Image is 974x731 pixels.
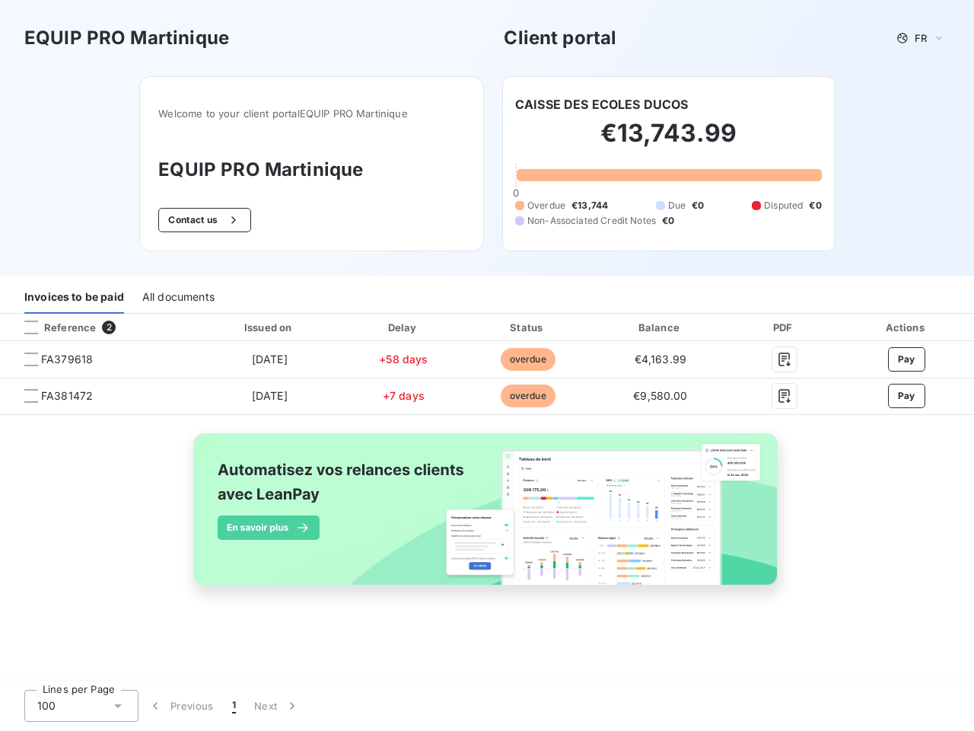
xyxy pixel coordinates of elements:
[232,698,236,713] span: 1
[158,156,465,184] h3: EQUIP PRO Martinique
[571,199,608,212] span: €13,744
[662,214,674,228] span: €0
[24,24,229,52] h3: EQUIP PRO Martinique
[504,24,616,52] h3: Client portal
[809,199,821,212] span: €0
[102,321,116,334] span: 2
[180,424,794,611] img: banner
[345,320,461,335] div: Delay
[842,320,971,335] div: Actions
[501,385,555,407] span: overdue
[138,690,223,722] button: Previous
[527,199,565,212] span: Overdue
[467,320,588,335] div: Status
[501,348,555,371] span: overdue
[223,690,245,722] button: 1
[692,199,704,212] span: €0
[888,347,925,372] button: Pay
[41,352,93,367] span: FA379618
[252,389,288,402] span: [DATE]
[24,282,124,314] div: Invoices to be paid
[252,353,288,365] span: [DATE]
[37,698,56,713] span: 100
[513,187,519,199] span: 0
[245,690,309,722] button: Next
[594,320,726,335] div: Balance
[635,353,686,365] span: €4,163.99
[199,320,339,335] div: Issued on
[142,282,215,314] div: All documents
[764,199,803,212] span: Disputed
[158,107,465,120] span: Welcome to your client portal EQUIP PRO Martinique
[888,384,925,408] button: Pay
[668,199,686,212] span: Due
[12,321,96,334] div: Reference
[733,320,836,335] div: PDF
[527,214,656,228] span: Non-Associated Credit Notes
[515,118,822,164] h2: €13,743.99
[633,389,687,402] span: €9,580.00
[915,32,927,44] span: FR
[383,389,425,402] span: +7 days
[41,388,93,404] span: FA381472
[379,353,428,365] span: +58 days
[515,95,688,113] h6: CAISSE DES ECOLES DUCOS
[158,208,250,232] button: Contact us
